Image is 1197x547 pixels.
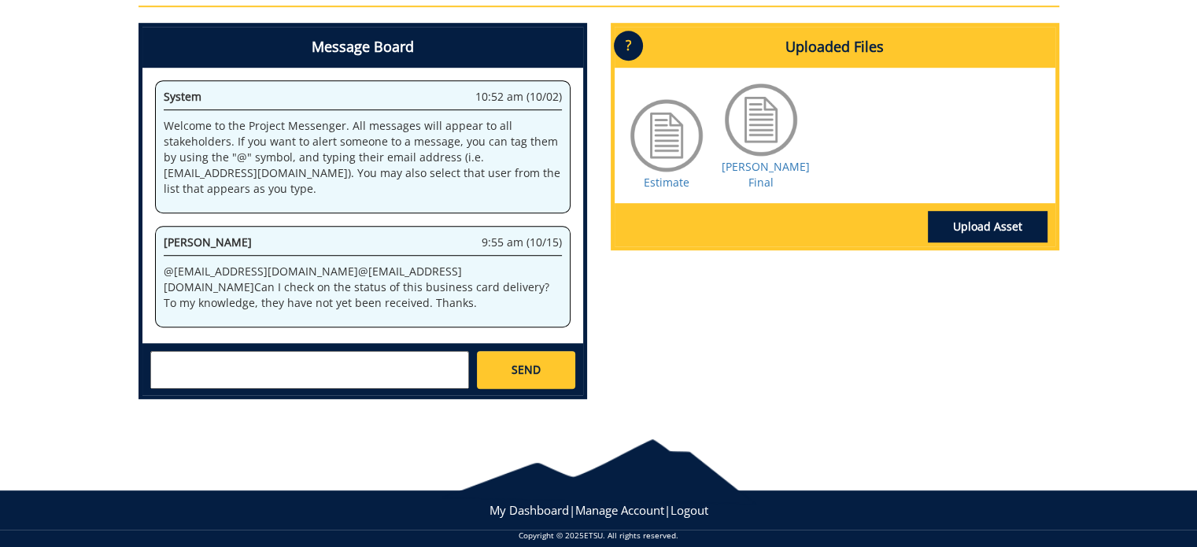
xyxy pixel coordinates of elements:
[477,351,574,389] a: SEND
[164,118,562,197] p: Welcome to the Project Messenger. All messages will appear to all stakeholders. If you want to al...
[614,31,643,61] p: ?
[615,27,1055,68] h4: Uploaded Files
[164,89,201,104] span: System
[164,264,562,311] p: @ [EMAIL_ADDRESS][DOMAIN_NAME] @ [EMAIL_ADDRESS][DOMAIN_NAME] Can I check on the status of this b...
[575,502,664,518] a: Manage Account
[164,235,252,249] span: [PERSON_NAME]
[671,502,708,518] a: Logout
[644,175,689,190] a: Estimate
[142,27,583,68] h4: Message Board
[490,502,569,518] a: My Dashboard
[928,211,1047,242] a: Upload Asset
[482,235,562,250] span: 9:55 am (10/15)
[512,362,541,378] span: SEND
[150,351,469,389] textarea: messageToSend
[475,89,562,105] span: 10:52 am (10/02)
[584,530,603,541] a: ETSU
[722,159,810,190] a: [PERSON_NAME] Final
